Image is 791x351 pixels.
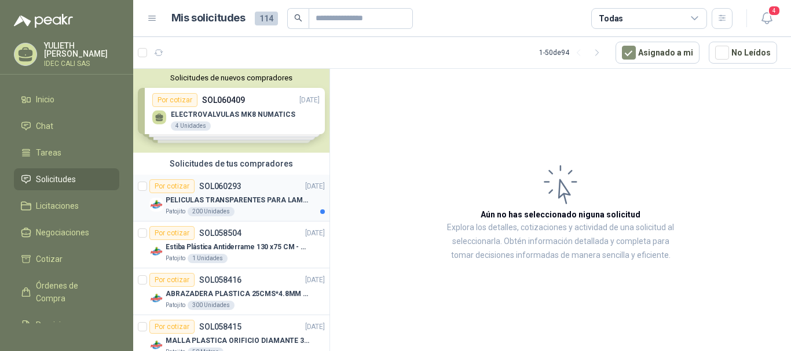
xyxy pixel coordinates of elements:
[199,276,241,284] p: SOL058416
[305,322,325,332] p: [DATE]
[188,301,235,310] div: 300 Unidades
[14,275,119,309] a: Órdenes de Compra
[616,42,700,64] button: Asignado a mi
[166,301,185,310] p: Patojito
[36,93,54,106] span: Inicio
[36,199,79,212] span: Licitaciones
[305,181,325,192] p: [DATE]
[305,228,325,239] p: [DATE]
[149,226,195,240] div: Por cotizar
[709,42,777,64] button: No Leídos
[36,173,76,186] span: Solicitudes
[446,221,675,263] p: Explora los detalles, cotizaciones y actividad de una solicitud al seleccionarla. Obtén informaci...
[36,319,79,331] span: Remisiones
[14,314,119,336] a: Remisiones
[133,175,329,221] a: Por cotizarSOL060293[DATE] Company LogoPELICULAS TRANSPARENTES PARA LAMINADO EN CALIENTEPatojito2...
[138,73,325,82] button: Solicitudes de nuevos compradores
[756,8,777,29] button: 4
[305,275,325,286] p: [DATE]
[36,253,63,265] span: Cotizar
[149,245,163,258] img: Company Logo
[166,242,310,253] p: Estiba Plástica Antiderrame 130 x75 CM - Capacidad 180-200 Litros
[149,179,195,193] div: Por cotizar
[166,195,310,206] p: PELICULAS TRANSPARENTES PARA LAMINADO EN CALIENTE
[14,88,119,110] a: Inicio
[171,10,246,27] h1: Mis solicitudes
[255,12,278,25] span: 114
[199,323,241,331] p: SOL058415
[199,182,241,190] p: SOL060293
[481,208,640,221] h3: Aún no has seleccionado niguna solicitud
[539,43,606,62] div: 1 - 50 de 94
[149,198,163,212] img: Company Logo
[36,120,53,132] span: Chat
[14,195,119,217] a: Licitaciones
[166,289,310,300] p: ABRAZADERA PLASTICA 25CMS*4.8MM NEGRA
[166,254,185,263] p: Patojito
[44,42,119,58] p: YULIETH [PERSON_NAME]
[188,254,228,263] div: 1 Unidades
[149,273,195,287] div: Por cotizar
[149,291,163,305] img: Company Logo
[199,229,241,237] p: SOL058504
[36,226,89,239] span: Negociaciones
[188,207,235,216] div: 200 Unidades
[14,168,119,190] a: Solicitudes
[14,142,119,164] a: Tareas
[133,221,329,268] a: Por cotizarSOL058504[DATE] Company LogoEstiba Plástica Antiderrame 130 x75 CM - Capacidad 180-200...
[149,320,195,334] div: Por cotizar
[14,248,119,270] a: Cotizar
[768,5,781,16] span: 4
[36,279,108,305] span: Órdenes de Compra
[133,153,329,175] div: Solicitudes de tus compradores
[133,268,329,315] a: Por cotizarSOL058416[DATE] Company LogoABRAZADERA PLASTICA 25CMS*4.8MM NEGRAPatojito300 Unidades
[599,12,623,25] div: Todas
[166,207,185,216] p: Patojito
[166,335,310,346] p: MALLA PLASTICA ORIFICIO DIAMANTE 3MM
[14,221,119,243] a: Negociaciones
[36,146,61,159] span: Tareas
[14,115,119,137] a: Chat
[44,60,119,67] p: IDEC CALI SAS
[133,69,329,153] div: Solicitudes de nuevos compradoresPor cotizarSOL060409[DATE] ELECTROVALVULAS MK8 NUMATICS4 Unidade...
[294,14,302,22] span: search
[14,14,73,28] img: Logo peakr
